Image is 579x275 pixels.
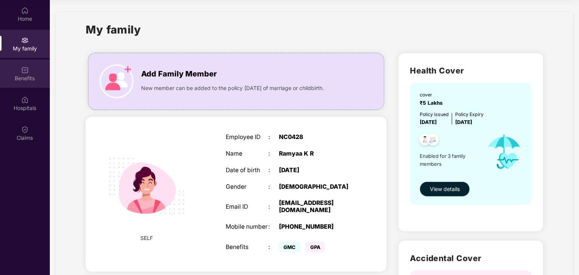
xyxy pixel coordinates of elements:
span: SELF [141,234,153,242]
div: Ramyaa K R [279,150,354,157]
img: svg+xml;base64,PHN2ZyBpZD0iSG9tZSIgeG1sbnM9Imh0dHA6Ly93d3cudzMub3JnLzIwMDAvc3ZnIiB3aWR0aD0iMjAiIG... [21,7,29,14]
div: : [268,134,279,141]
div: Name [226,150,268,157]
span: [DATE] [455,119,472,125]
h1: My family [86,21,141,38]
div: Gender [226,183,268,191]
div: : [268,244,279,251]
span: GPA [306,242,325,252]
img: svg+xml;base64,PHN2ZyB3aWR0aD0iMjAiIGhlaWdodD0iMjAiIHZpZXdCb3g9IjAgMCAyMCAyMCIgZmlsbD0ibm9uZSIgeG... [21,37,29,44]
img: icon [100,64,134,98]
div: Mobile number [226,223,268,231]
img: svg+xml;base64,PHN2ZyBpZD0iSG9zcGl0YWxzIiB4bWxucz0iaHR0cDovL3d3dy53My5vcmcvMjAwMC9zdmciIHdpZHRoPS... [21,96,29,104]
div: Policy issued [420,111,449,118]
div: Benefits [226,244,268,251]
span: ₹5 Lakhs [420,100,446,106]
img: svg+xml;base64,PHN2ZyB4bWxucz0iaHR0cDovL3d3dy53My5vcmcvMjAwMC9zdmciIHdpZHRoPSI0OC45NDMiIGhlaWdodD... [416,131,434,150]
div: [EMAIL_ADDRESS][DOMAIN_NAME] [279,200,354,214]
div: [DATE] [279,167,354,174]
span: New member can be added to the policy [DATE] of marriage or childbirth. [141,84,324,92]
img: svg+xml;base64,PHN2ZyB4bWxucz0iaHR0cDovL3d3dy53My5vcmcvMjAwMC9zdmciIHdpZHRoPSIyMjQiIGhlaWdodD0iMT... [99,138,195,234]
div: : [268,150,279,157]
div: [DEMOGRAPHIC_DATA] [279,183,354,191]
span: View details [430,185,460,193]
img: svg+xml;base64,PHN2ZyBpZD0iQmVuZWZpdHMiIHhtbG5zPSJodHRwOi8vd3d3LnczLm9yZy8yMDAwL3N2ZyIgd2lkdGg9Ij... [21,66,29,74]
div: : [268,183,279,191]
div: cover [420,91,446,98]
div: : [268,223,279,231]
h2: Accidental Cover [410,252,532,264]
div: [PHONE_NUMBER] [279,223,354,231]
div: NC0428 [279,134,354,141]
h2: Health Cover [410,64,532,77]
img: icon [480,126,528,177]
button: View details [420,182,470,197]
span: Enabled for 3 family members [420,152,480,168]
div: : [268,167,279,174]
span: GMC [279,242,300,252]
div: Policy Expiry [455,111,484,118]
span: Add Family Member [141,68,217,80]
div: : [268,203,279,211]
div: Date of birth [226,167,268,174]
img: svg+xml;base64,PHN2ZyBpZD0iQ2xhaW0iIHhtbG5zPSJodHRwOi8vd3d3LnczLm9yZy8yMDAwL3N2ZyIgd2lkdGg9IjIwIi... [21,126,29,133]
span: [DATE] [420,119,437,125]
div: Employee ID [226,134,268,141]
img: svg+xml;base64,PHN2ZyB4bWxucz0iaHR0cDovL3d3dy53My5vcmcvMjAwMC9zdmciIHdpZHRoPSI0OC45NDMiIGhlaWdodD... [424,131,442,150]
div: Email ID [226,203,268,211]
